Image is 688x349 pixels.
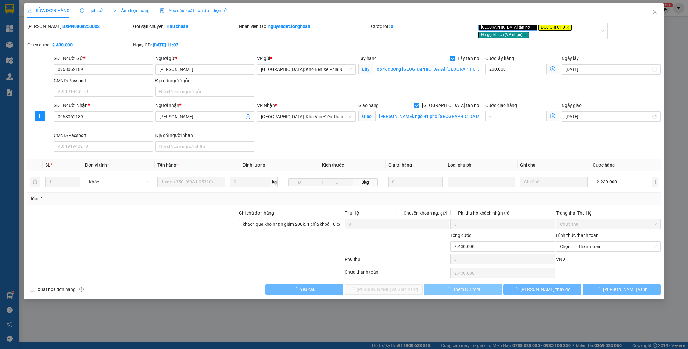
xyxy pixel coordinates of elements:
[532,26,535,29] span: close
[27,8,32,13] span: edit
[424,284,502,295] button: Thêm ĐH mới
[513,287,520,291] span: loading
[113,8,150,13] span: Ảnh kiện hàng
[268,24,310,29] b: nguyendat.longhoan
[375,111,483,121] input: Giao tận nơi
[62,24,100,29] b: BXPN0809250002
[160,8,165,13] img: icon
[344,256,450,267] div: Phụ thu
[503,284,581,295] button: [PERSON_NAME] thay đổi
[453,286,480,293] span: Thêm ĐH mới
[155,87,254,97] input: Địa chỉ của người gửi
[518,159,590,171] th: Ghi chú
[239,23,370,30] div: Nhân viên tạo:
[652,9,657,14] span: close
[455,210,512,217] span: Phí thu hộ khách nhận trả
[652,177,658,187] button: plus
[246,114,251,119] span: user-add
[242,162,265,167] span: Định lượng
[562,103,582,108] label: Ngày giao
[157,177,225,187] input: VD: Bàn, Ghế
[239,210,274,216] label: Ghi chú đơn hàng
[257,103,275,108] span: VP Nhận
[550,66,555,71] span: dollar-circle
[45,162,50,167] span: SL
[133,23,238,30] div: Gói vận chuyển:
[271,177,278,187] span: kg
[35,286,78,293] span: Xuất hóa đơn hàng
[556,233,598,238] label: Hình thức thanh toán
[388,162,412,167] span: Giá trị hàng
[583,284,661,295] button: [PERSON_NAME] và In
[239,219,343,229] input: Ghi chú đơn hàng
[419,102,483,109] span: [GEOGRAPHIC_DATA] tận nơi
[54,55,153,62] div: SĐT Người Gửi
[520,286,571,293] span: [PERSON_NAME] thay đổi
[288,178,311,186] input: D
[520,177,588,187] input: Ghi Chú
[261,112,352,121] span: Hà Nội: Kho Văn Điển Thanh Trì
[160,8,227,13] span: Yêu cầu xuất hóa đơn điện tử
[450,233,471,238] span: Tổng cước
[300,286,316,293] span: Yêu cầu
[485,103,517,108] label: Cước giao hàng
[593,162,615,167] span: Cước hàng
[344,268,450,280] div: Chưa thanh toán
[353,178,378,186] span: 0kg
[261,65,352,74] span: Nha Trang: Kho Bến Xe Phía Nam
[388,177,442,187] input: 0
[113,8,117,13] span: picture
[54,102,153,109] div: SĐT Người Nhận
[133,41,238,48] div: Ngày GD:
[538,25,572,31] span: ĐỌC GHI CHÚ
[80,8,84,13] span: clock-circle
[485,111,547,121] input: Cước giao hàng
[358,56,377,61] span: Lấy hàng
[455,55,483,62] span: Lấy tận nơi
[358,64,373,74] span: Lấy
[446,287,453,291] span: loading
[52,42,73,47] b: 2.430.000
[565,113,651,120] input: Ngày giao
[358,111,375,121] span: Giao
[54,132,153,139] div: CMND/Passport
[27,8,70,13] span: SỬA ĐƠN HÀNG
[155,55,254,62] div: Người gửi
[155,102,254,109] div: Người nhận
[89,177,149,187] span: Khác
[54,77,153,84] div: CMND/Passport
[157,162,178,167] span: Tên hàng
[265,284,343,295] button: Yêu cầu
[345,210,359,216] span: Thu Hộ
[478,32,529,38] span: Đã gọi khách (VP nhận)
[565,66,651,73] input: Ngày lấy
[293,287,300,291] span: loading
[80,8,103,13] span: Lịch sử
[556,257,565,262] span: VND
[560,242,657,251] span: Chọn HT Thanh Toán
[85,162,109,167] span: Đơn vị tính
[485,64,547,74] input: Cước lấy hàng
[373,64,483,74] input: Lấy tận nơi
[153,42,178,47] b: [DATE] 11:07
[155,77,254,84] div: Địa chỉ người gửi
[562,56,579,61] label: Ngày lấy
[311,178,333,186] input: R
[560,219,657,229] span: Chưa thu
[391,24,393,29] b: 0
[556,210,661,217] div: Trạng thái Thu Hộ
[445,159,518,171] th: Loại phụ phí
[166,24,188,29] b: Tiêu chuẩn
[30,177,40,187] button: delete
[401,210,449,217] span: Chuyển khoản ng. gửi
[27,23,132,30] div: [PERSON_NAME]:
[345,284,423,295] button: [PERSON_NAME] và Giao hàng
[79,287,84,292] span: info-circle
[35,111,45,121] button: plus
[596,287,603,291] span: loading
[478,25,537,31] span: [GEOGRAPHIC_DATA] tận nơi
[358,103,379,108] span: Giao hàng
[30,195,266,202] div: Tổng: 1
[35,113,45,118] span: plus
[371,23,476,30] div: Cước rồi :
